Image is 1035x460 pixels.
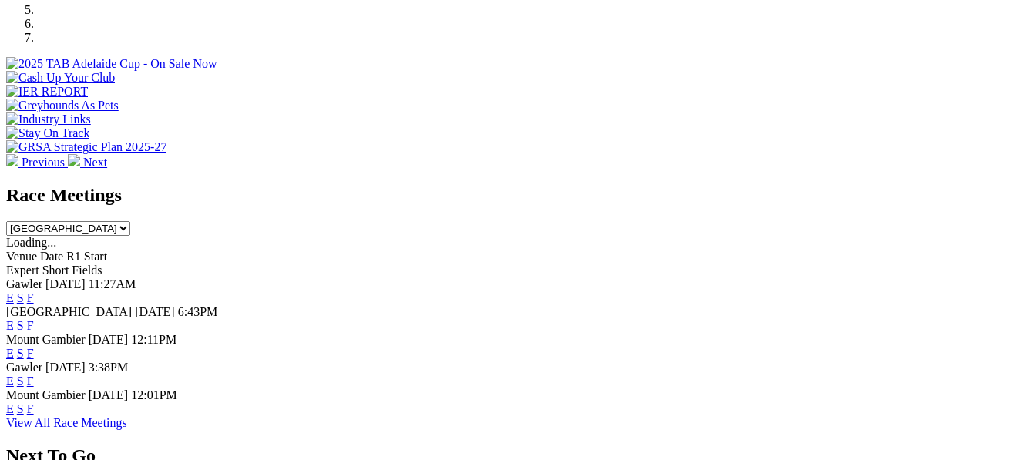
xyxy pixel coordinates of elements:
span: Next [83,156,107,169]
span: 6:43PM [178,305,218,318]
span: Expert [6,264,39,277]
a: View All Race Meetings [6,416,127,429]
img: Greyhounds As Pets [6,99,119,112]
a: F [27,319,34,332]
span: Date [40,250,63,263]
a: E [6,402,14,415]
span: 3:38PM [89,361,129,374]
span: Mount Gambier [6,333,86,346]
img: GRSA Strategic Plan 2025-27 [6,140,166,154]
img: chevron-right-pager-white.svg [68,154,80,166]
a: Previous [6,156,68,169]
a: S [17,402,24,415]
a: Next [68,156,107,169]
span: 12:01PM [131,388,177,401]
a: E [6,319,14,332]
a: E [6,374,14,388]
span: Gawler [6,277,42,290]
h2: Race Meetings [6,185,1029,206]
span: [DATE] [45,361,86,374]
a: F [27,347,34,360]
span: Mount Gambier [6,388,86,401]
img: Industry Links [6,112,91,126]
span: R1 Start [66,250,107,263]
span: [DATE] [89,333,129,346]
a: F [27,374,34,388]
span: Loading... [6,236,56,249]
span: Fields [72,264,102,277]
span: [DATE] [45,277,86,290]
span: [GEOGRAPHIC_DATA] [6,305,132,318]
span: Gawler [6,361,42,374]
a: E [6,291,14,304]
img: 2025 TAB Adelaide Cup - On Sale Now [6,57,217,71]
img: Cash Up Your Club [6,71,115,85]
a: S [17,374,24,388]
span: [DATE] [135,305,175,318]
a: E [6,347,14,360]
span: 12:11PM [131,333,176,346]
span: Previous [22,156,65,169]
img: Stay On Track [6,126,89,140]
img: chevron-left-pager-white.svg [6,154,18,166]
span: Venue [6,250,37,263]
a: S [17,347,24,360]
a: S [17,291,24,304]
a: F [27,291,34,304]
span: Short [42,264,69,277]
span: [DATE] [89,388,129,401]
img: IER REPORT [6,85,88,99]
span: 11:27AM [89,277,136,290]
a: F [27,402,34,415]
a: S [17,319,24,332]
